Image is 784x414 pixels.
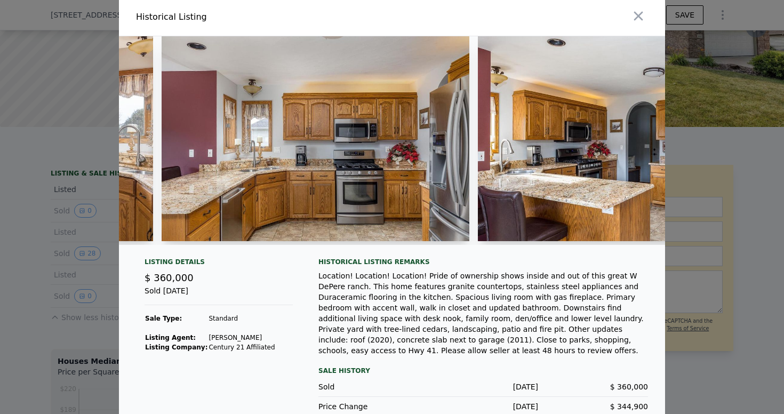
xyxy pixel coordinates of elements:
[145,315,182,322] strong: Sale Type:
[145,344,207,351] strong: Listing Company:
[145,334,196,341] strong: Listing Agent:
[162,36,469,241] img: Property Img
[610,383,648,391] span: $ 360,000
[318,270,648,356] div: Location! Location! Location! Pride of ownership shows inside and out of this great W DePere ranc...
[145,272,194,283] span: $ 360,000
[136,11,388,23] div: Historical Listing
[208,343,275,352] td: Century 21 Affiliated
[318,258,648,266] div: Historical Listing remarks
[208,314,275,323] td: Standard
[610,402,648,411] span: $ 344,900
[428,381,538,392] div: [DATE]
[145,258,293,270] div: Listing Details
[318,364,648,377] div: Sale History
[208,333,275,343] td: [PERSON_NAME]
[428,401,538,412] div: [DATE]
[318,401,428,412] div: Price Change
[145,285,293,305] div: Sold [DATE]
[318,381,428,392] div: Sold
